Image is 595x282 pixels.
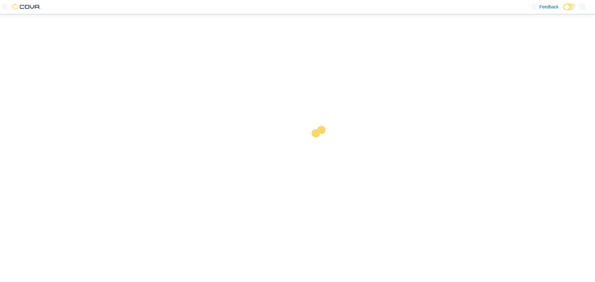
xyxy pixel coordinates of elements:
input: Dark Mode [563,4,576,10]
img: cova-loader [297,121,344,168]
span: Feedback [540,4,558,10]
span: Dark Mode [563,10,564,11]
img: Cova [12,4,40,10]
a: Feedback [530,1,561,13]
